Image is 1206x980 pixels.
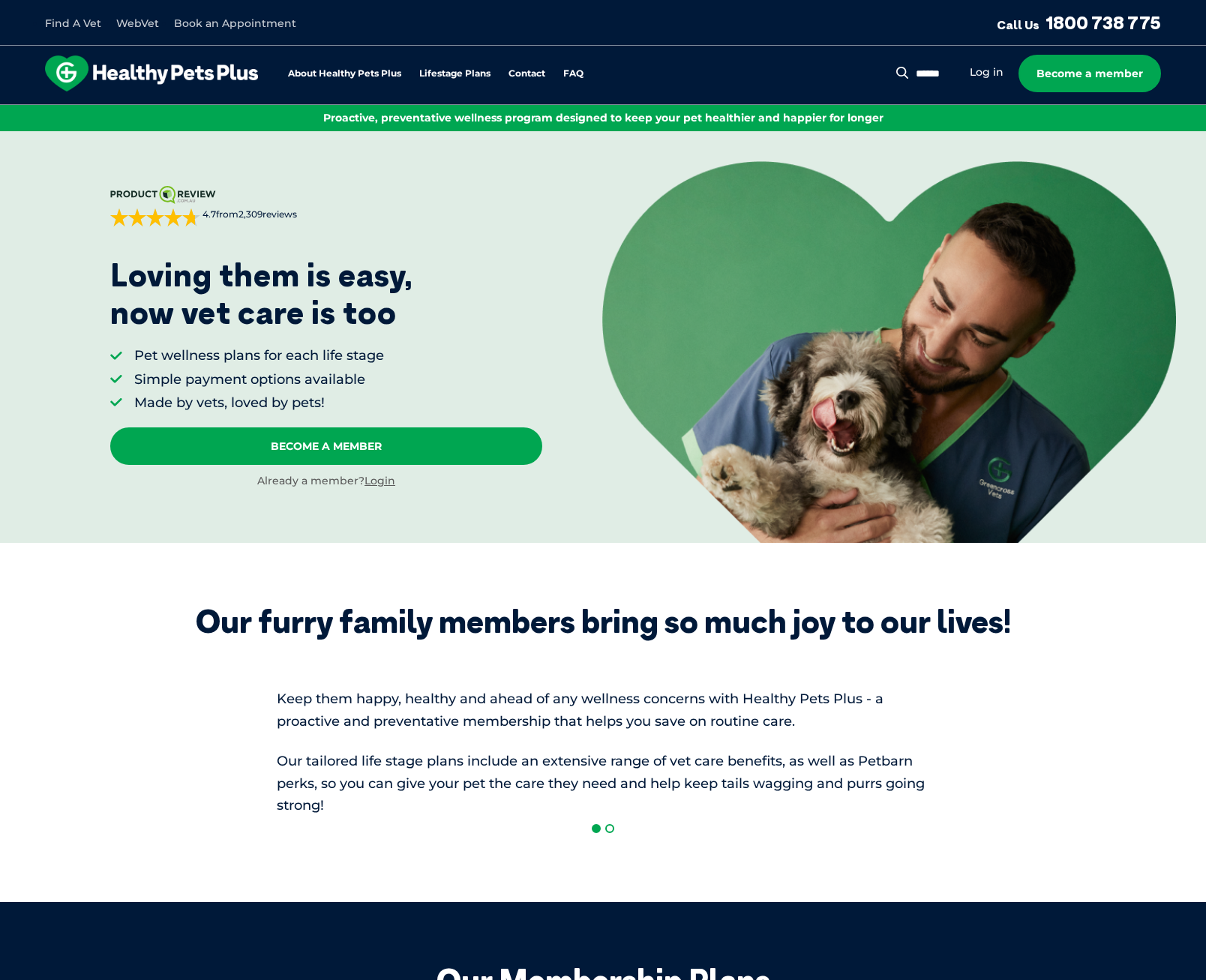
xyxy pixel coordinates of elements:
a: Find A Vet [45,16,101,30]
img: <p>Loving them is easy, <br /> now vet care is too</p> [602,161,1175,543]
div: 4.7 out of 5 stars [110,208,200,226]
a: Call Us1800 738 775 [997,11,1161,34]
p: Loving them is easy, now vet care is too [110,256,413,332]
a: Contact [508,69,545,79]
li: Pet wellness plans for each life stage [134,346,384,365]
span: 2,309 reviews [238,208,297,220]
button: Search [893,65,912,80]
a: Log in [970,65,1003,79]
div: Our furry family members bring so much joy to our lives! [196,603,1011,640]
a: WebVet [116,16,159,30]
div: Already a member? [110,474,543,489]
a: Lifestage Plans [419,69,490,79]
a: Book an Appointment [174,16,296,30]
a: FAQ [563,69,583,79]
span: from [200,208,297,221]
span: Our tailored life stage plans include an extensive range of vet care benefits, as well as Petbarn... [277,753,925,814]
a: Login [364,474,395,487]
a: About Healthy Pets Plus [288,69,401,79]
a: 4.7from2,309reviews [110,186,543,226]
li: Made by vets, loved by pets! [134,394,384,412]
span: Keep them happy, healthy and ahead of any wellness concerns with Healthy Pets Plus - a proactive ... [277,691,883,730]
li: Simple payment options available [134,370,384,389]
img: hpp-logo [45,55,258,91]
span: Call Us [997,17,1039,32]
strong: 4.7 [202,208,216,220]
a: Become a member [1018,55,1161,92]
a: Become A Member [110,427,543,465]
span: Proactive, preventative wellness program designed to keep your pet healthier and happier for longer [323,111,883,124]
